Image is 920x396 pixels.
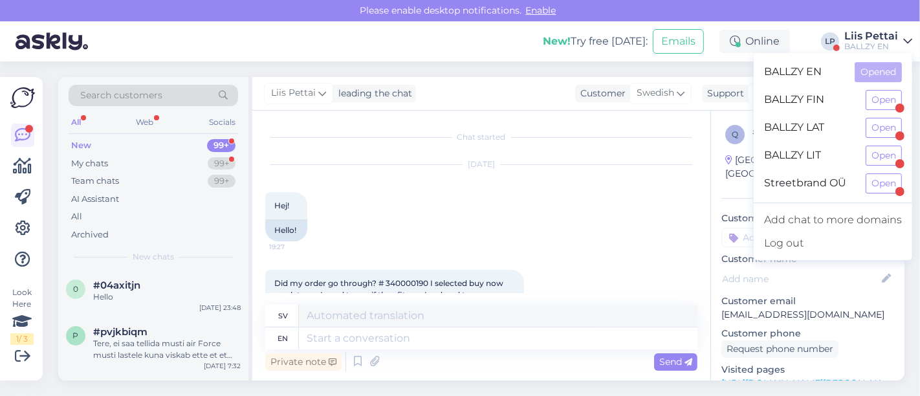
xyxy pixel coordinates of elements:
[274,201,289,210] span: Hej!
[702,87,744,100] div: Support
[764,62,844,82] span: BALLZY EN
[721,192,894,204] div: Customer information
[543,34,648,49] div: Try free [DATE]:
[732,129,738,139] span: q
[721,252,894,266] p: Customer name
[278,305,288,327] div: sv
[134,114,157,131] div: Web
[133,251,174,263] span: New chats
[653,29,704,54] button: Emails
[71,175,119,188] div: Team chats
[71,157,108,170] div: My chats
[73,331,79,340] span: p
[278,327,289,349] div: en
[522,5,560,16] span: Enable
[821,32,839,50] div: LP
[274,278,509,346] span: Did my order go through? # 340000190 I selected buy now pay later as I need to see if they fit me...
[206,114,238,131] div: Socials
[722,272,879,286] input: Add name
[71,210,82,223] div: All
[575,87,626,100] div: Customer
[204,361,241,371] div: [DATE] 7:32
[93,280,140,291] span: #04axitjn
[93,338,241,361] div: Tere, ei saa tellida musti air Force musti lastele kuna viskab ette et et not found.
[844,41,898,52] div: BALLZY EN
[855,62,902,82] button: Opened
[721,340,838,358] div: Request phone number
[71,193,119,206] div: AI Assistant
[69,114,83,131] div: All
[271,86,316,100] span: Liis Pettai
[866,173,902,193] button: Open
[208,175,235,188] div: 99+
[659,356,692,368] span: Send
[719,30,790,53] div: Online
[199,303,241,313] div: [DATE] 23:48
[866,146,902,166] button: Open
[721,294,894,308] p: Customer email
[71,228,109,241] div: Archived
[721,363,894,377] p: Visited pages
[752,125,833,140] div: # q8kmvh3v
[265,159,697,170] div: [DATE]
[10,287,34,345] div: Look Here
[10,87,35,108] img: Askly Logo
[721,327,894,340] p: Customer phone
[866,118,902,138] button: Open
[93,291,241,303] div: Hello
[637,86,674,100] span: Swedish
[333,87,412,100] div: leading the chat
[725,153,868,181] div: [GEOGRAPHIC_DATA], [GEOGRAPHIC_DATA]
[71,139,91,152] div: New
[754,232,912,255] div: Log out
[721,228,894,247] input: Add a tag
[721,212,894,225] p: Customer tags
[754,208,912,232] a: Add chat to more domains
[721,377,900,389] a: [URL][DOMAIN_NAME][PERSON_NAME]
[764,90,855,110] span: BALLZY FIN
[844,31,898,41] div: Liis Pettai
[269,242,318,252] span: 19:27
[764,173,855,193] span: Streetbrand OÜ
[721,308,894,322] p: [EMAIL_ADDRESS][DOMAIN_NAME]
[93,326,148,338] span: #pvjkbiqm
[10,333,34,345] div: 1 / 3
[208,157,235,170] div: 99+
[207,139,235,152] div: 99+
[73,284,78,294] span: 0
[265,353,342,371] div: Private note
[265,219,307,241] div: Hello!
[764,118,855,138] span: BALLZY LAT
[844,31,912,52] a: Liis PettaiBALLZY EN
[265,131,697,143] div: Chat started
[543,35,571,47] b: New!
[764,146,855,166] span: BALLZY LIT
[866,90,902,110] button: Open
[80,89,162,102] span: Search customers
